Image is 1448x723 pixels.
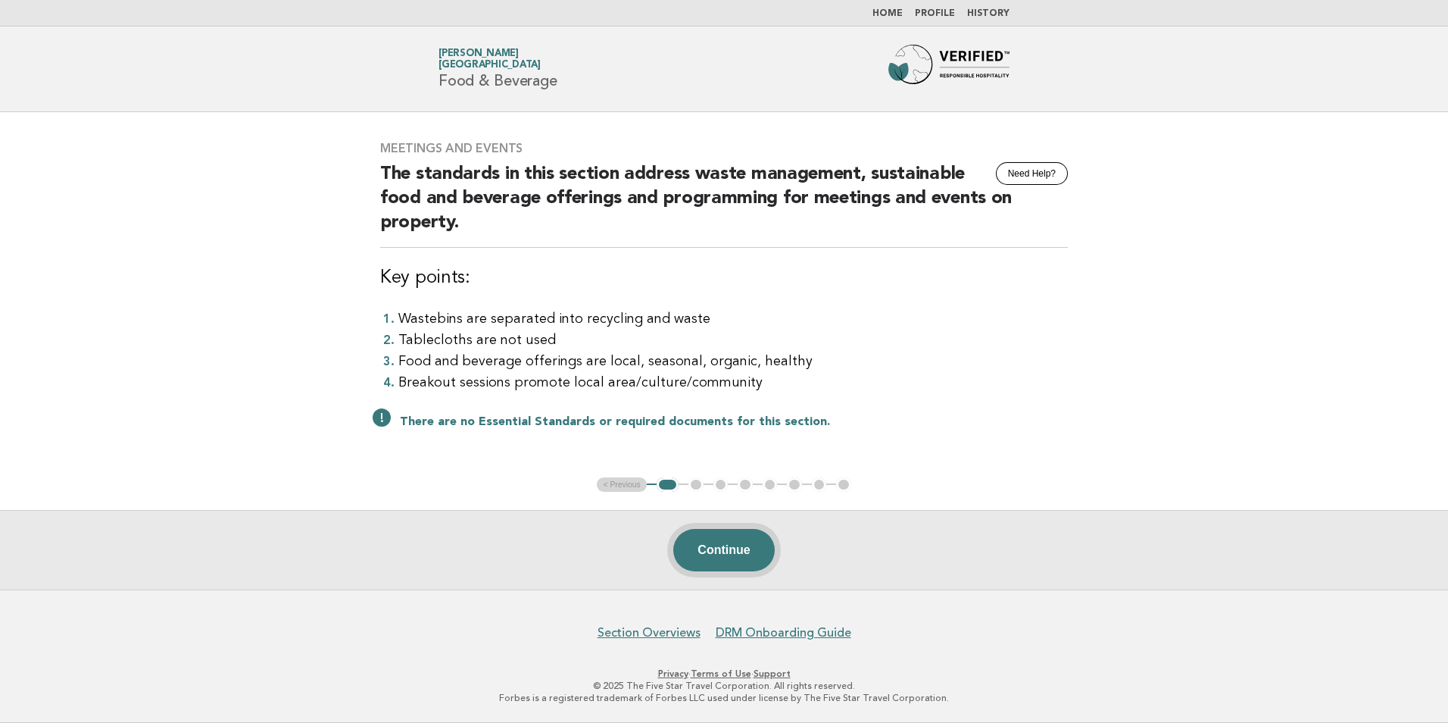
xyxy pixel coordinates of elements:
[967,9,1010,18] a: History
[261,692,1187,704] p: Forbes is a registered trademark of Forbes LLC used under license by The Five Star Travel Corpora...
[598,625,701,640] a: Section Overviews
[380,162,1068,248] h2: The standards in this section address waste management, sustainable food and beverage offerings a...
[658,668,688,679] a: Privacy
[398,330,1068,351] li: Tablecloths are not used
[657,477,679,493] button: 1
[691,668,751,679] a: Terms of Use
[438,49,541,70] a: [PERSON_NAME][GEOGRAPHIC_DATA]
[754,668,791,679] a: Support
[915,9,955,18] a: Profile
[398,351,1068,372] li: Food and beverage offerings are local, seasonal, organic, healthy
[438,61,541,70] span: [GEOGRAPHIC_DATA]
[400,415,1068,430] p: There are no Essential Standards or required documents for this section.
[673,529,774,571] button: Continue
[398,308,1068,330] li: Wastebins are separated into recycling and waste
[398,372,1068,393] li: Breakout sessions promote local area/culture/community
[716,625,851,640] a: DRM Onboarding Guide
[872,9,903,18] a: Home
[888,45,1010,93] img: Forbes Travel Guide
[996,162,1068,185] button: Need Help?
[380,266,1068,290] h3: Key points:
[380,141,1068,156] h3: Meetings and Events
[261,668,1187,680] p: · ·
[261,680,1187,692] p: © 2025 The Five Star Travel Corporation. All rights reserved.
[438,49,557,89] h1: Food & Beverage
